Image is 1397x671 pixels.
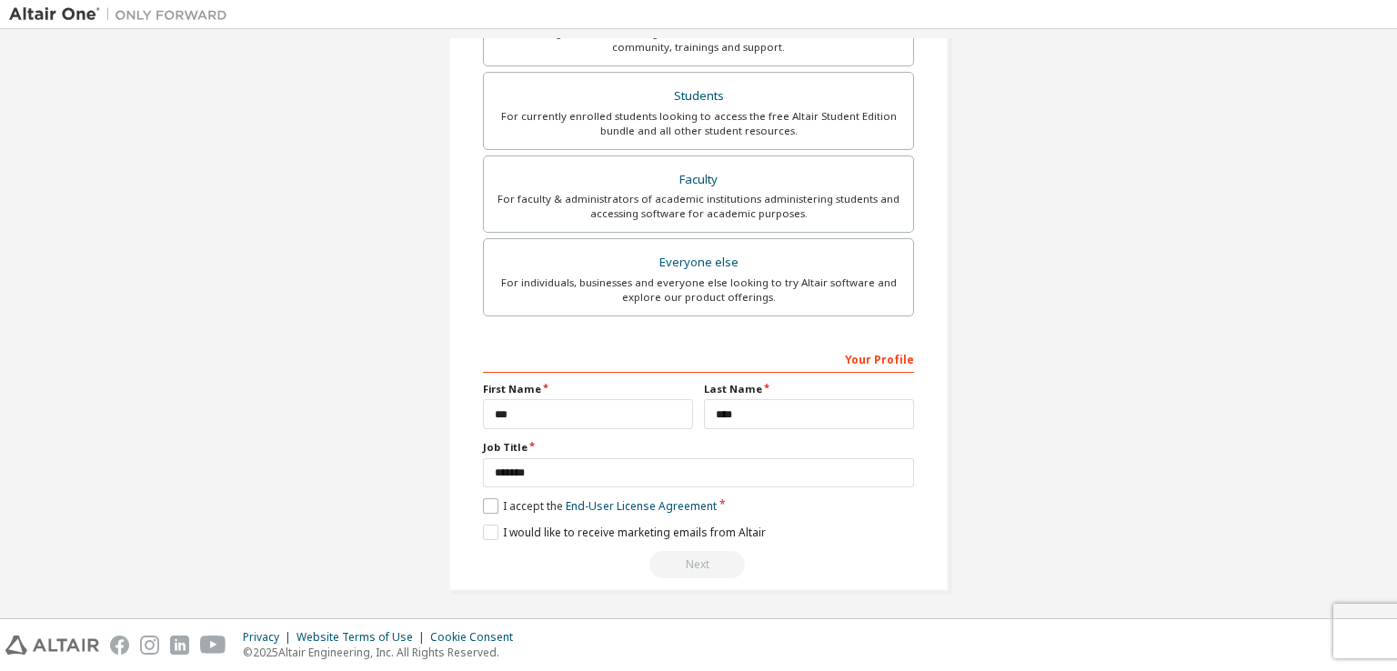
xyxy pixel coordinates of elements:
[243,630,296,645] div: Privacy
[430,630,524,645] div: Cookie Consent
[495,84,902,109] div: Students
[483,551,914,578] div: Read and acccept EULA to continue
[495,167,902,193] div: Faculty
[495,192,902,221] div: For faculty & administrators of academic institutions administering students and accessing softwa...
[170,636,189,655] img: linkedin.svg
[495,109,902,138] div: For currently enrolled students looking to access the free Altair Student Edition bundle and all ...
[495,275,902,305] div: For individuals, businesses and everyone else looking to try Altair software and explore our prod...
[5,636,99,655] img: altair_logo.svg
[483,344,914,373] div: Your Profile
[704,382,914,396] label: Last Name
[9,5,236,24] img: Altair One
[110,636,129,655] img: facebook.svg
[483,440,914,455] label: Job Title
[296,630,430,645] div: Website Terms of Use
[566,498,717,514] a: End-User License Agreement
[483,498,717,514] label: I accept the
[200,636,226,655] img: youtube.svg
[495,250,902,275] div: Everyone else
[483,382,693,396] label: First Name
[483,525,766,540] label: I would like to receive marketing emails from Altair
[495,25,902,55] div: For existing customers looking to access software downloads, HPC resources, community, trainings ...
[140,636,159,655] img: instagram.svg
[243,645,524,660] p: © 2025 Altair Engineering, Inc. All Rights Reserved.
